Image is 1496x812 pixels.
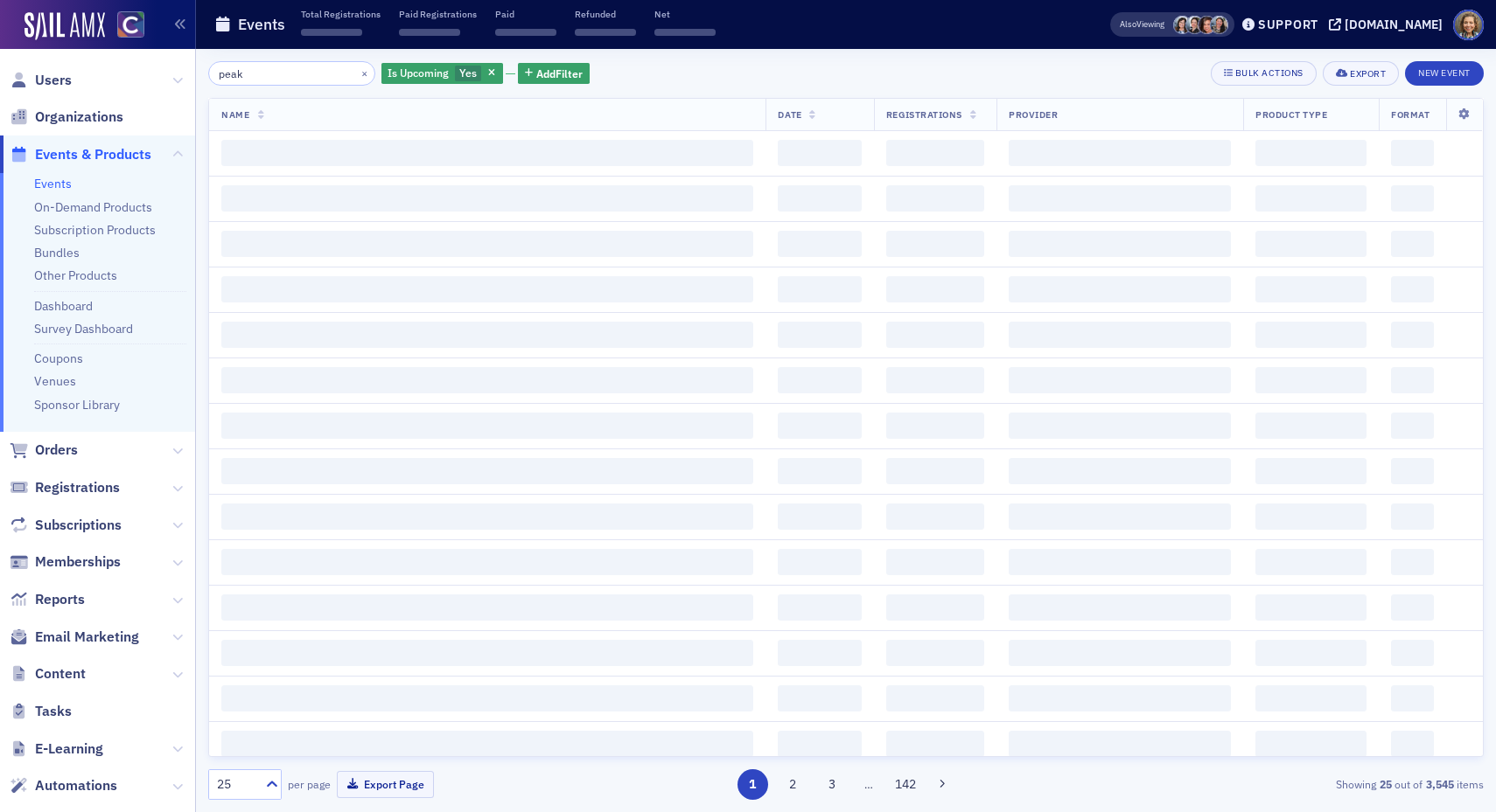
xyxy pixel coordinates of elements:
a: Memberships [10,552,121,572]
span: ‌ [778,731,861,757]
a: Bundles [34,245,80,260]
span: Subscriptions [35,516,122,535]
span: ‌ [778,413,861,439]
span: ‌ [886,231,984,257]
span: ‌ [1009,685,1231,711]
a: Subscription Products [34,222,156,238]
span: ‌ [495,29,556,36]
a: Registrations [10,478,120,497]
span: ‌ [886,640,984,666]
span: Organizations [35,108,123,127]
button: 1 [738,769,768,800]
span: Email Marketing [35,628,139,647]
span: ‌ [221,458,753,484]
button: Export Page [337,771,434,798]
span: ‌ [1255,503,1367,530]
a: View Homepage [105,11,144,41]
span: ‌ [1009,731,1231,757]
span: ‌ [1009,367,1231,393]
span: ‌ [886,276,984,302]
span: ‌ [1009,549,1231,575]
span: ‌ [1391,731,1434,757]
span: ‌ [1255,594,1367,621]
span: ‌ [301,29,362,36]
span: ‌ [221,685,753,711]
span: Pamela Galey-Coleman [1185,16,1204,34]
span: Users [35,71,72,90]
span: ‌ [221,322,753,348]
span: ‌ [1255,685,1367,711]
span: Tasks [35,702,72,721]
span: ‌ [886,503,984,530]
a: Tasks [10,702,72,721]
div: Export [1350,69,1386,79]
span: Add Filter [536,66,583,81]
p: Refunded [575,8,636,20]
span: ‌ [778,140,861,166]
span: ‌ [1391,185,1434,212]
span: ‌ [1255,140,1367,166]
button: × [357,65,373,80]
span: Katie Foo [1198,16,1216,34]
span: ‌ [1391,276,1434,302]
span: ‌ [886,322,984,348]
span: ‌ [1391,503,1434,530]
span: ‌ [221,731,753,757]
span: ‌ [886,685,984,711]
span: ‌ [221,413,753,439]
a: Content [10,664,86,684]
a: Automations [10,776,117,795]
span: ‌ [886,731,984,757]
a: SailAMX [24,12,105,40]
span: ‌ [221,185,753,212]
div: Showing out of items [1071,776,1484,792]
span: ‌ [1391,140,1434,166]
span: ‌ [886,594,984,621]
span: ‌ [778,367,861,393]
span: ‌ [221,640,753,666]
span: ‌ [886,549,984,575]
a: Organizations [10,108,123,127]
button: Export [1323,61,1399,86]
span: ‌ [1255,549,1367,575]
span: ‌ [1009,185,1231,212]
span: ‌ [1391,322,1434,348]
span: ‌ [886,367,984,393]
a: Sponsor Library [34,397,120,413]
span: Memberships [35,552,121,572]
div: [DOMAIN_NAME] [1345,17,1443,32]
span: ‌ [1255,185,1367,212]
span: ‌ [1391,367,1434,393]
span: Registrations [886,108,962,121]
span: ‌ [1255,413,1367,439]
strong: 25 [1376,776,1395,792]
span: ‌ [1009,503,1231,530]
span: ‌ [1255,322,1367,348]
span: ‌ [886,458,984,484]
span: ‌ [654,29,716,36]
span: ‌ [1255,231,1367,257]
span: Is Upcoming [388,66,449,80]
span: ‌ [221,231,753,257]
span: ‌ [221,594,753,621]
span: Name [221,108,249,121]
span: Product Type [1255,108,1327,121]
button: New Event [1405,61,1484,86]
button: AddFilter [518,63,590,85]
div: Bulk Actions [1235,68,1304,78]
span: Provider [1009,108,1058,121]
p: Net [654,8,716,20]
a: Other Products [34,267,117,283]
span: Profile [1453,10,1484,40]
h1: Events [238,14,285,35]
span: ‌ [221,549,753,575]
span: Registrations [35,478,120,497]
span: … [856,776,881,792]
span: ‌ [886,140,984,166]
button: Bulk Actions [1211,61,1317,86]
span: ‌ [1009,140,1231,166]
span: Tiffany Carson [1210,16,1228,34]
span: ‌ [778,685,861,711]
strong: 3,545 [1423,776,1457,792]
span: ‌ [1391,685,1434,711]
